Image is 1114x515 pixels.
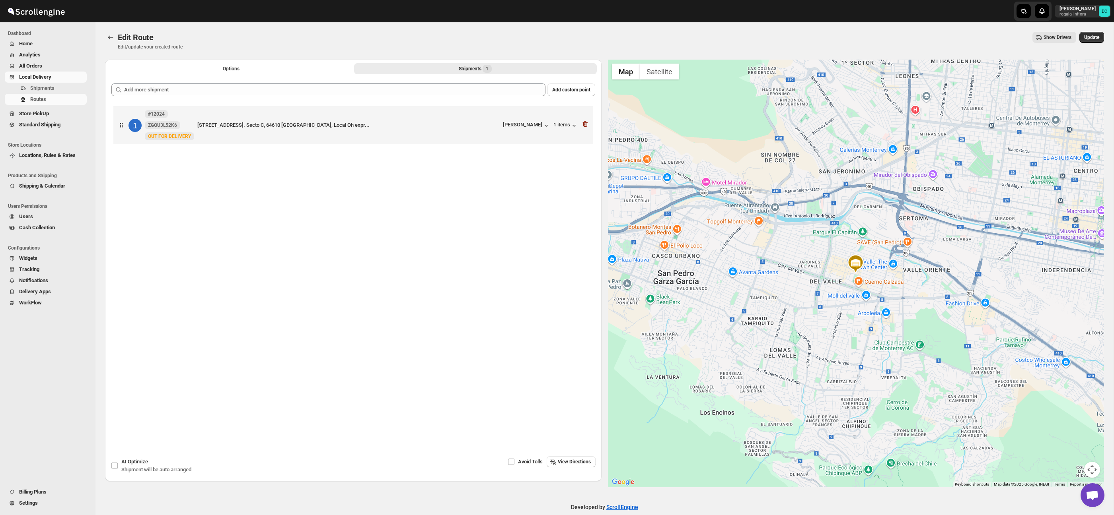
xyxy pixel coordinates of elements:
[19,277,48,283] span: Notifications
[121,467,191,472] span: Shipment will be auto arranged
[19,255,37,261] span: Widgets
[1102,9,1107,14] text: DC
[105,77,602,406] div: Selected Shipments
[129,119,142,132] div: 1
[118,44,183,50] p: Edit/update your created route
[955,482,989,487] button: Keyboard shortcuts
[118,33,154,42] span: Edit Route
[5,222,87,233] button: Cash Collection
[19,500,38,506] span: Settings
[5,253,87,264] button: Widgets
[19,122,60,128] span: Standard Shipping
[148,122,177,128] span: ZGQU3L52K6
[105,32,116,43] button: Routes
[1070,482,1102,486] a: Report a map error
[5,486,87,498] button: Billing Plans
[19,52,41,58] span: Analytics
[354,63,597,74] button: Selected Shipments
[110,63,353,74] button: All Route Options
[547,83,595,96] button: Add custom point
[610,477,636,487] img: Google
[5,38,87,49] button: Home
[5,94,87,105] button: Routes
[8,203,90,209] span: Users Permissions
[5,286,87,297] button: Delivery Apps
[1081,483,1104,507] div: Open chat
[30,96,46,102] span: Routes
[1099,6,1110,17] span: DAVID CORONADO
[459,65,492,73] div: Shipments
[610,477,636,487] a: Open this area in Google Maps (opens a new window)
[1055,5,1111,17] button: User menu
[640,64,679,79] button: Show satellite imagery
[19,266,39,272] span: Tracking
[19,213,33,219] span: Users
[558,459,591,465] span: View Directions
[148,111,165,117] b: #12024
[6,1,66,21] img: ScrollEngine
[30,85,55,91] span: Shipments
[5,150,87,161] button: Locations, Rules & Rates
[5,60,87,72] button: All Orders
[1054,482,1065,486] a: Terms (opens in new tab)
[503,122,550,130] button: [PERSON_NAME]
[19,225,55,230] span: Cash Collection
[5,498,87,509] button: Settings
[1079,32,1104,43] button: Update
[1084,34,1099,41] span: Update
[121,459,148,465] span: AI Optimize
[19,152,76,158] span: Locations, Rules & Rates
[5,49,87,60] button: Analytics
[1032,32,1076,43] button: Show Drivers
[552,87,590,93] span: Add custom point
[5,297,87,308] button: WorkFlow
[5,83,87,94] button: Shipments
[223,66,240,72] span: Options
[5,275,87,286] button: Notifications
[5,180,87,192] button: Shipping & Calendar
[19,74,51,80] span: Local Delivery
[553,122,578,130] button: 1 items
[518,459,543,465] span: Avoid Tolls
[8,172,90,179] span: Products and Shipping
[1059,6,1096,12] p: [PERSON_NAME]
[1084,462,1100,478] button: Map camera controls
[8,30,90,37] span: Dashboard
[5,211,87,222] button: Users
[148,134,191,139] span: OUT FOR DELIVERY
[19,110,49,116] span: Store PickUp
[1059,12,1096,17] p: regala-inflora
[113,106,593,144] div: 1#12024ZGQU3L52K6NewOUT FOR DELIVERY[STREET_ADDRESS]. Secto C, 64610 [GEOGRAPHIC_DATA], Local Oh ...
[124,83,545,96] input: Add more shipment
[8,245,90,251] span: Configurations
[606,504,638,510] a: ScrollEngine
[486,66,489,72] span: 1
[571,503,638,511] p: Developed by
[8,142,90,148] span: Store Locations
[19,41,33,46] span: Home
[19,300,42,306] span: WorkFlow
[19,183,65,189] span: Shipping & Calendar
[19,288,51,294] span: Delivery Apps
[994,482,1049,486] span: Map data ©2025 Google, INEGI
[19,489,47,495] span: Billing Plans
[5,264,87,275] button: Tracking
[547,456,596,467] button: View Directions
[197,121,500,129] div: [STREET_ADDRESS]. Secto C, 64610 [GEOGRAPHIC_DATA], Local Oh expr...
[19,63,42,69] span: All Orders
[612,64,640,79] button: Show street map
[1044,34,1071,41] span: Show Drivers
